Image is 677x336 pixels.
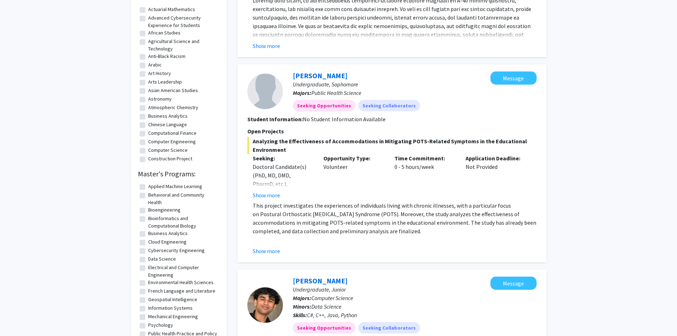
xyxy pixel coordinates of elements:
[148,121,187,128] label: Chinese Language
[394,154,455,162] p: Time Commitment:
[148,138,196,145] label: Computer Engineering
[148,247,205,254] label: Cybersecurity Engineering
[253,154,313,162] p: Seeking:
[148,129,197,137] label: Computational Finance
[253,202,536,235] span: This project investigates the experiences of individuals living with chronic illnesses, with a pa...
[293,100,355,111] mat-chip: Seeking Opportunities
[148,304,193,312] label: Information Systems
[318,154,389,199] div: Volunteer
[148,61,162,69] label: Arabic
[253,42,280,50] button: Show more
[303,116,386,123] span: No Student Information Available
[148,255,176,263] label: Data Science
[148,95,172,103] label: Astronomy
[148,87,198,94] label: Asian American Studies
[148,206,181,214] label: Bioengineering
[490,277,537,290] button: Message Sashvad Satish Kumar
[647,304,672,331] iframe: Chat
[293,286,346,293] span: Undergraduate, Junior
[293,71,348,80] a: [PERSON_NAME]
[148,287,215,295] label: French Language and Literature
[253,247,280,255] button: Show more
[148,313,198,320] label: Mechanical Engineering
[148,104,198,111] label: Atmospheric Chemistry
[148,146,188,154] label: Computer Science
[253,191,280,199] button: Show more
[148,321,173,329] label: Psychology
[307,311,357,319] span: C#, C++, Java, Python
[148,70,171,77] label: Art History
[293,311,307,319] b: Skills:
[293,276,348,285] a: [PERSON_NAME]
[490,71,537,85] button: Message Kelley May
[293,322,355,334] mat-chip: Seeking Opportunities
[358,322,420,334] mat-chip: Seeking Collaborators
[138,170,220,178] h2: Master's Programs:
[460,154,531,199] div: Not Provided
[311,303,342,310] span: Data Science
[148,112,188,120] label: Business Analytics
[311,89,361,96] span: Public Health Science
[148,29,181,37] label: African Studies
[293,89,311,96] b: Majors:
[466,154,526,162] p: Application Deadline:
[389,154,460,199] div: 0 - 5 hours/week
[148,183,202,190] label: Applied Machine Learning
[148,38,218,53] label: Agricultural Science and Technology
[148,14,218,29] label: Advanced Cybersecurity Experience for Students
[293,294,311,302] b: Majors:
[323,154,384,162] p: Opportunity Type:
[247,116,303,123] b: Student Information:
[247,137,537,154] span: Analyzing the Effectiveness of Accommodations in Mitigating POTS-Related Symptoms in the Educatio...
[148,215,218,230] label: Bioinformatics and Computational Biology
[148,230,188,237] label: Business Analytics
[148,279,214,286] label: Environmental Health Sciences
[148,191,218,206] label: Behavioral and Community Health
[293,81,358,88] span: Undergraduate, Sophomore
[148,296,197,303] label: Geospatial Intelligence
[247,128,284,135] span: Open Projects
[148,6,195,13] label: Actuarial Mathematics
[148,264,218,279] label: Electrical and Computer Engineering
[293,303,311,310] b: Minors:
[311,294,353,302] span: Computer Science
[148,238,187,246] label: Cloud Engineering
[148,53,186,60] label: Anti-Black Racism
[148,78,182,86] label: Arts Leadership
[253,162,313,214] div: Doctoral Candidate(s) (PhD, MD, DMD, PharmD, etc.), Postdoctoral Researcher(s) / Research Staff, ...
[148,155,218,170] label: Construction Project Management
[358,100,420,111] mat-chip: Seeking Collaborators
